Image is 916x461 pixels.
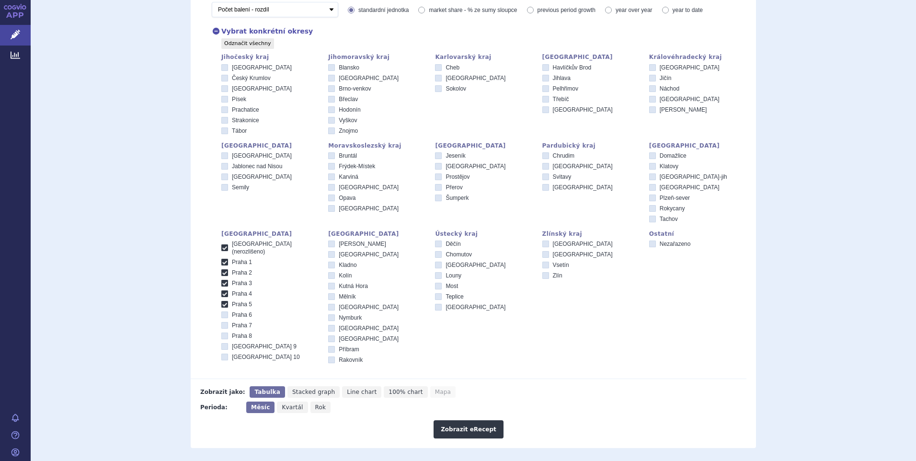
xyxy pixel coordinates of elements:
span: [GEOGRAPHIC_DATA] [446,163,505,170]
span: Přerov [446,184,462,191]
span: [GEOGRAPHIC_DATA] [339,75,399,81]
span: Most [446,283,458,289]
button: Zobrazit eRecept [434,420,504,438]
span: Vyškov [339,117,357,124]
span: Chrudim [553,152,574,159]
span: Klatovy [660,163,678,170]
span: Třebíč [553,96,569,103]
span: Praha 2 [232,269,252,276]
span: Praha 1 [232,259,252,265]
span: 100% chart [389,389,423,395]
span: [GEOGRAPHIC_DATA] [553,106,613,113]
span: Nymburk [339,314,362,321]
span: Jablonec nad Nisou [232,163,282,170]
span: Plzeň-sever [660,195,690,201]
span: [PERSON_NAME] [339,241,386,247]
div: Zobrazit jako: [200,386,245,398]
span: Tachov [660,216,678,222]
span: Stacked graph [292,389,335,395]
span: Karviná [339,173,358,180]
div: Pardubický kraj [542,142,640,149]
span: [GEOGRAPHIC_DATA] 9 [232,343,297,350]
span: Zlín [553,272,562,279]
span: [GEOGRAPHIC_DATA] [553,241,613,247]
span: Tabulka [254,389,280,395]
span: Rakovník [339,357,363,363]
span: previous period growth [538,7,595,13]
span: [GEOGRAPHIC_DATA] [446,304,505,311]
span: [GEOGRAPHIC_DATA] [339,251,399,258]
div: [GEOGRAPHIC_DATA] [435,142,532,149]
span: Mělník [339,293,355,300]
div: Perioda: [200,402,241,413]
span: Brno-venkov [339,85,371,92]
span: [GEOGRAPHIC_DATA] (nerozlišeno) [232,241,292,255]
span: Cheb [446,64,459,71]
span: Louny [446,272,461,279]
span: Jičín [660,75,672,81]
span: standardní jednotka [358,7,409,13]
span: Český Krumlov [232,75,271,81]
span: Praha 5 [232,301,252,308]
span: Sokolov [446,85,466,92]
span: [GEOGRAPHIC_DATA] [339,325,399,332]
span: Kolín [339,272,352,279]
a: Odznačit všechny [221,38,274,49]
span: Příbram [339,346,359,353]
span: [GEOGRAPHIC_DATA] [339,335,399,342]
span: Kvartál [282,404,303,411]
div: [GEOGRAPHIC_DATA] [542,54,640,60]
div: Moravskoslezský kraj [328,142,425,149]
span: Kutná Hora [339,283,368,289]
span: Děčín [446,241,460,247]
span: Mapa [435,389,451,395]
span: Jeseník [446,152,465,159]
span: [PERSON_NAME] [660,106,707,113]
span: Kladno [339,262,356,268]
span: Šumperk [446,195,469,201]
span: Rokycany [660,205,685,212]
div: Vybrat konkrétní okresy [202,26,746,36]
span: [GEOGRAPHIC_DATA] [446,75,505,81]
span: Frýdek-Místek [339,163,375,170]
span: Písek [232,96,246,103]
span: [GEOGRAPHIC_DATA] [232,152,292,159]
div: [GEOGRAPHIC_DATA] [221,142,319,149]
span: [GEOGRAPHIC_DATA] [446,262,505,268]
span: [GEOGRAPHIC_DATA] [660,64,720,71]
span: Praha 7 [232,322,252,329]
span: [GEOGRAPHIC_DATA] [553,251,613,258]
span: Opava [339,195,355,201]
span: Praha 4 [232,290,252,297]
span: [GEOGRAPHIC_DATA] [232,173,292,180]
span: [GEOGRAPHIC_DATA] [232,85,292,92]
span: Praha 3 [232,280,252,287]
span: Břeclav [339,96,358,103]
span: [GEOGRAPHIC_DATA] [660,184,720,191]
span: Line chart [347,389,377,395]
span: Chomutov [446,251,472,258]
span: Semily [232,184,249,191]
span: Nezařazeno [660,241,691,247]
span: Blansko [339,64,359,71]
span: Pelhřimov [553,85,578,92]
div: Ostatní [649,230,746,237]
div: Jihočeský kraj [221,54,319,60]
span: Vsetín [553,262,569,268]
span: Havlíčkův Brod [553,64,592,71]
span: Znojmo [339,127,358,134]
span: Měsíc [251,404,270,411]
span: Jihlava [553,75,571,81]
div: Ústecký kraj [435,230,532,237]
span: [GEOGRAPHIC_DATA] [339,304,399,311]
span: [GEOGRAPHIC_DATA] [553,184,613,191]
span: [GEOGRAPHIC_DATA]-jih [660,173,727,180]
span: market share - % ze sumy sloupce [429,7,517,13]
span: Náchod [660,85,679,92]
span: [GEOGRAPHIC_DATA] [339,184,399,191]
span: Domažlice [660,152,687,159]
div: [GEOGRAPHIC_DATA] [649,142,746,149]
span: [GEOGRAPHIC_DATA] [232,64,292,71]
span: [GEOGRAPHIC_DATA] 10 [232,354,300,360]
div: Karlovarský kraj [435,54,532,60]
